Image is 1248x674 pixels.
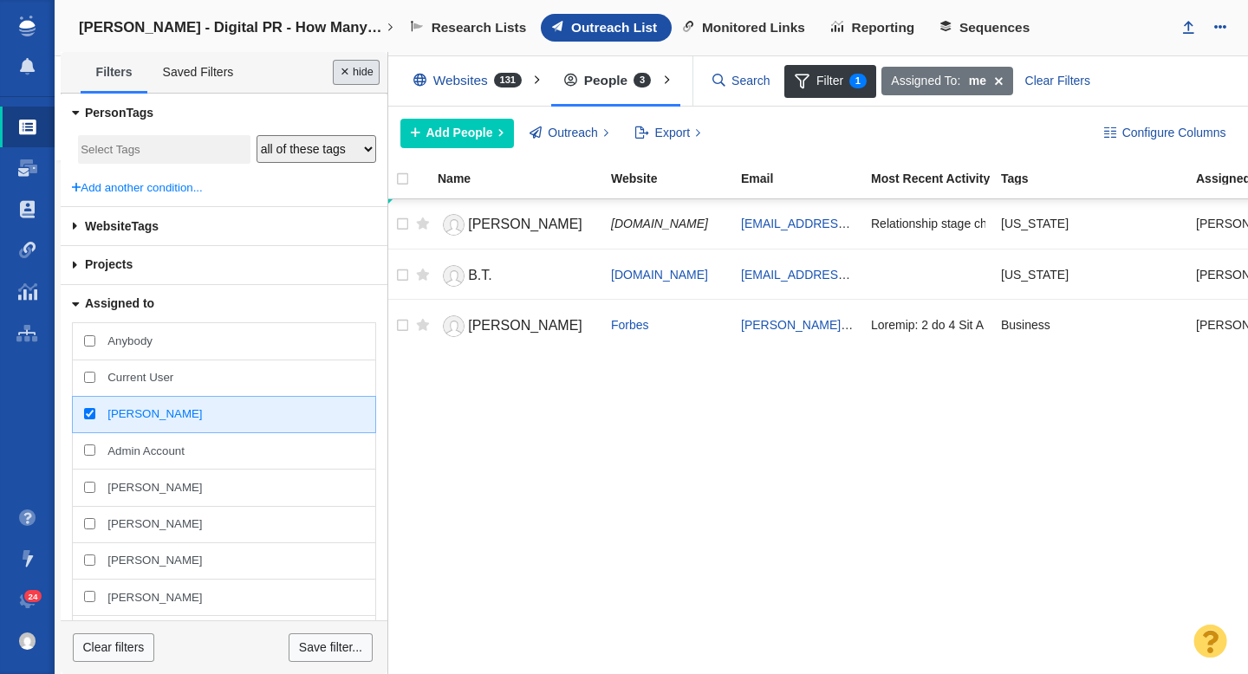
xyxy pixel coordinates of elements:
[438,172,609,185] div: Name
[84,372,95,383] input: Current User
[705,66,778,96] input: Search
[438,311,595,341] a: [PERSON_NAME]
[611,318,649,332] a: Forbes
[81,139,247,162] input: Select Tags
[400,119,514,148] button: Add People
[289,633,372,663] a: Save filter...
[468,217,582,231] span: [PERSON_NAME]
[333,60,380,85] button: Done
[19,632,36,650] img: 8a21b1a12a7554901d364e890baed237
[852,20,915,36] span: Reporting
[891,72,960,90] span: Assigned To:
[400,14,541,42] a: Research Lists
[79,19,382,36] h4: [PERSON_NAME] - Digital PR - How Many Years Will It Take To Retire in Your State?
[1122,124,1226,142] span: Configure Columns
[84,335,95,347] input: Anybody
[969,72,986,90] strong: me
[81,55,147,91] a: Filters
[61,94,387,133] a: Tags
[468,318,582,333] span: [PERSON_NAME]
[107,590,202,606] span: [PERSON_NAME]
[929,14,1044,42] a: Sequences
[84,554,95,566] input: [PERSON_NAME]
[571,20,657,36] span: Outreach List
[107,480,202,496] span: [PERSON_NAME]
[520,119,619,148] button: Outreach
[611,172,739,187] a: Website
[1001,172,1194,187] a: Tags
[611,268,708,282] a: [DOMAIN_NAME]
[871,216,1211,231] span: Relationship stage changed to: Attempting To Reach, 1 Attempt
[72,360,375,397] div: Current User
[655,124,690,142] span: Export
[1015,67,1100,96] div: Clear Filters
[107,516,202,532] span: [PERSON_NAME]
[611,217,708,230] span: [DOMAIN_NAME]
[19,16,35,36] img: buzzstream_logo_iconsimple.png
[959,20,1030,36] span: Sequences
[438,261,595,291] a: B.T.
[625,119,711,148] button: Export
[871,172,999,185] div: Most Recent Activity
[61,246,387,285] a: Projects
[741,172,869,185] div: Email
[72,322,375,360] div: Anybody
[85,106,126,120] span: Person
[438,172,609,187] a: Name
[432,20,527,36] span: Research Lists
[849,74,867,88] span: 1
[61,285,387,324] a: Assigned to
[741,172,869,187] a: Email
[784,65,876,98] span: Filter
[73,633,154,663] a: Clear filters
[400,61,543,100] div: Websites
[741,318,1147,332] a: [PERSON_NAME][EMAIL_ADDRESS][PERSON_NAME][DOMAIN_NAME]
[1094,119,1236,148] button: Configure Columns
[72,180,202,196] a: Add another condition...
[107,444,185,459] span: Admin Account
[1001,216,1069,231] span: Georgia
[548,124,598,142] span: Outreach
[438,210,595,240] a: [PERSON_NAME]
[107,406,202,422] span: [PERSON_NAME]
[61,207,387,246] a: Tags
[1001,172,1194,185] div: Tags
[24,590,42,603] span: 24
[494,73,522,87] span: 131
[84,591,95,602] input: [PERSON_NAME]
[84,518,95,529] input: [PERSON_NAME]
[541,14,672,42] a: Outreach List
[426,124,493,142] span: Add People
[1001,317,1050,333] span: Business
[468,268,492,282] span: B.T.
[672,14,820,42] a: Monitored Links
[1001,267,1069,282] span: Georgia
[741,268,946,282] a: [EMAIL_ADDRESS][DOMAIN_NAME]
[611,172,739,185] div: Website
[107,553,202,568] span: [PERSON_NAME]
[85,219,131,233] span: Website
[820,14,929,42] a: Reporting
[147,55,249,91] a: Saved Filters
[741,217,946,230] a: [EMAIL_ADDRESS][DOMAIN_NAME]
[702,20,805,36] span: Monitored Links
[84,444,95,456] input: Admin Account
[84,482,95,493] input: [PERSON_NAME]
